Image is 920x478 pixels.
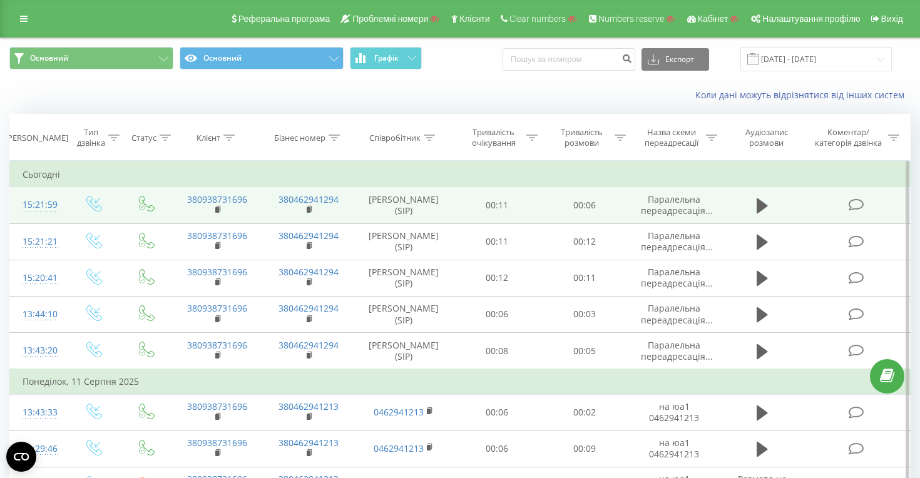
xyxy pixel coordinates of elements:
a: 380462941294 [279,266,339,278]
span: Проблемні номери [352,14,428,24]
span: Клієнти [459,14,490,24]
a: 380938731696 [187,302,247,314]
td: Сьогодні [10,162,911,187]
span: Паралельна переадресація... [641,339,713,362]
td: 00:11 [452,223,540,260]
a: 380462941213 [279,437,339,449]
td: [PERSON_NAME] (SIP) [354,260,452,296]
td: 00:03 [541,296,628,332]
a: 380938731696 [187,400,247,412]
td: [PERSON_NAME] (SIP) [354,187,452,223]
div: Клієнт [197,133,220,143]
span: Паралельна переадресація... [641,302,713,325]
td: [PERSON_NAME] (SIP) [354,296,452,332]
div: [PERSON_NAME] [5,133,68,143]
div: Аудіозапис розмови [732,127,802,148]
td: [PERSON_NAME] (SIP) [354,333,452,370]
div: 15:21:59 [23,193,53,217]
td: 00:08 [452,333,540,370]
td: 00:06 [541,187,628,223]
span: Основний [30,53,68,63]
span: Numbers reserve [598,14,664,24]
td: 00:06 [452,296,540,332]
td: 00:05 [541,333,628,370]
div: Тип дзвінка [77,127,105,148]
div: 15:21:21 [23,230,53,254]
td: 00:09 [541,430,628,467]
a: 380462941294 [279,339,339,351]
a: 0462941213 [374,442,424,454]
td: 00:11 [452,187,540,223]
div: 13:43:20 [23,338,53,363]
td: 00:12 [452,260,540,296]
div: Назва схеми переадресації [640,127,703,148]
a: 380462941294 [279,230,339,242]
a: 380938731696 [187,230,247,242]
span: Вихід [881,14,903,24]
span: Паралельна переадресація... [641,266,713,289]
span: Реферальна програма [238,14,330,24]
div: Коментар/категорія дзвінка [812,127,885,148]
td: 00:12 [541,223,628,260]
td: на юа1 0462941213 [628,430,720,467]
div: 13:29:46 [23,437,53,461]
button: Основний [180,47,344,69]
button: Основний [9,47,173,69]
a: 380462941294 [279,302,339,314]
button: Експорт [641,48,709,71]
input: Пошук за номером [503,48,635,71]
div: 15:20:41 [23,266,53,290]
button: Графік [350,47,422,69]
a: 380462941294 [279,193,339,205]
span: Clear numbers [509,14,566,24]
td: Понеділок, 11 Серпня 2025 [10,369,911,394]
div: Статус [131,133,156,143]
div: Тривалість розмови [552,127,611,148]
a: 380938731696 [187,266,247,278]
a: 380938731696 [187,193,247,205]
a: 0462941213 [374,406,424,418]
td: [PERSON_NAME] (SIP) [354,223,452,260]
span: Графік [374,54,399,63]
td: 00:06 [452,430,540,467]
span: Паралельна переадресація... [641,230,713,253]
a: Коли дані можуть відрізнятися вiд інших систем [695,89,911,101]
a: 380938731696 [187,437,247,449]
a: 380938731696 [187,339,247,351]
div: Бізнес номер [274,133,325,143]
td: 00:06 [452,394,540,430]
div: Співробітник [369,133,421,143]
td: 00:02 [541,394,628,430]
td: на юа1 0462941213 [628,394,720,430]
button: Open CMP widget [6,442,36,472]
a: 380462941213 [279,400,339,412]
span: Паралельна переадресація... [641,193,713,216]
span: Кабінет [698,14,728,24]
div: 13:43:33 [23,400,53,425]
span: Налаштування профілю [762,14,860,24]
div: 13:44:10 [23,302,53,327]
div: Тривалість очікування [464,127,524,148]
td: 00:11 [541,260,628,296]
